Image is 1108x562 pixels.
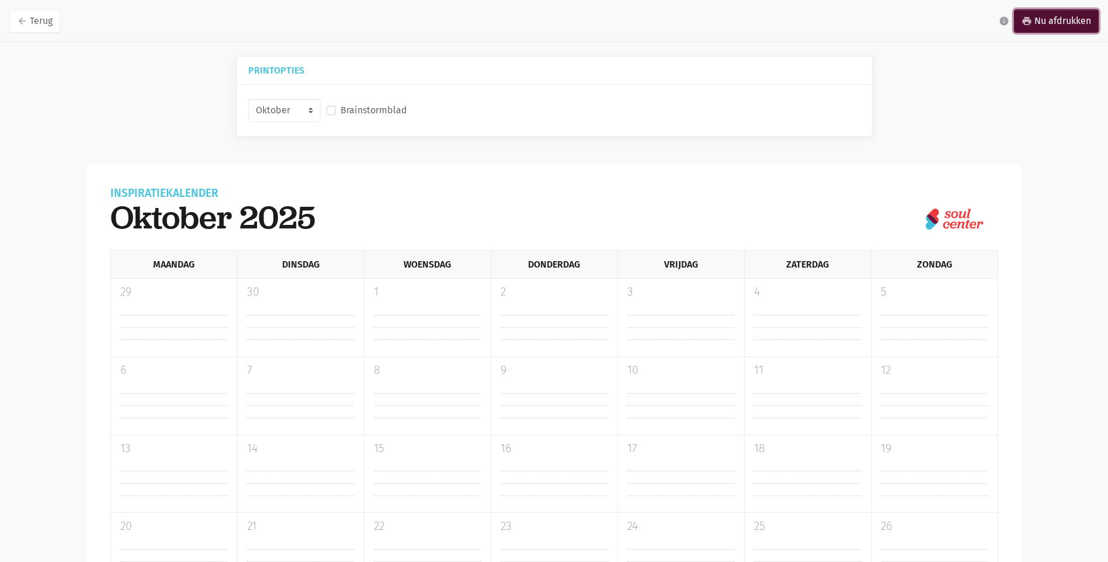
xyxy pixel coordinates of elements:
[501,283,608,301] p: 2
[17,16,27,26] i: arrow_back
[617,251,744,278] div: Vrijdag
[627,283,735,301] p: 3
[110,251,237,278] div: Maandag
[881,518,988,535] p: 26
[501,518,608,535] p: 23
[754,362,862,379] p: 11
[374,362,481,379] p: 8
[374,283,481,301] p: 1
[248,66,860,75] h5: Printopties
[491,251,617,278] div: Donderdag
[341,103,407,118] label: Brainstormblad
[881,440,988,457] p: 19
[754,283,862,301] p: 4
[754,440,862,457] p: 18
[247,283,355,301] p: 30
[627,362,735,379] p: 10
[237,251,364,278] div: Dinsdag
[374,440,481,457] p: 15
[881,362,988,379] p: 12
[374,518,481,535] p: 22
[999,16,1009,26] i: info
[110,199,315,236] h1: oktober 2025
[120,362,228,379] p: 6
[1022,16,1032,26] i: print
[501,362,608,379] p: 9
[120,283,228,301] p: 29
[110,188,315,199] div: Inspiratiekalender
[1014,9,1099,33] a: printNu afdrukken
[754,518,862,535] p: 25
[627,518,735,535] p: 24
[501,440,608,457] p: 16
[9,9,60,33] a: arrow_backTerug
[247,518,355,535] p: 21
[120,440,228,457] p: 13
[744,251,871,278] div: Zaterdag
[627,440,735,457] p: 17
[247,440,355,457] p: 14
[120,518,228,535] p: 20
[247,362,355,379] p: 7
[871,251,998,278] div: Zondag
[881,283,988,301] p: 5
[364,251,491,278] div: Woensdag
